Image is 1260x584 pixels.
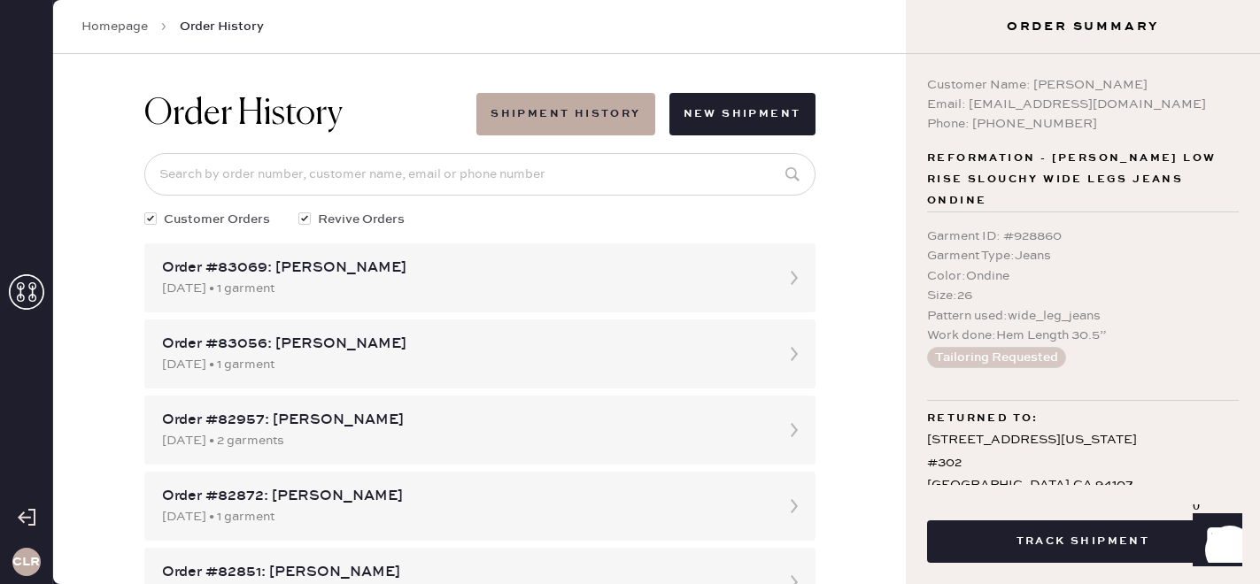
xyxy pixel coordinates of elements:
[162,486,766,507] div: Order #82872: [PERSON_NAME]
[162,334,766,355] div: Order #83056: [PERSON_NAME]
[927,429,1239,496] div: [STREET_ADDRESS][US_STATE] #302 [GEOGRAPHIC_DATA] , CA 94107
[144,153,816,196] input: Search by order number, customer name, email or phone number
[1176,504,1252,580] iframe: Front Chat
[927,326,1239,345] div: Work done : Hem Length 30.5”
[12,556,40,568] h3: CLR
[927,520,1239,563] button: Track Shipment
[164,210,270,229] span: Customer Orders
[162,410,766,431] div: Order #82957: [PERSON_NAME]
[162,562,766,583] div: Order #82851: [PERSON_NAME]
[927,266,1239,286] div: Color : Ondine
[906,18,1260,35] h3: Order Summary
[162,355,766,374] div: [DATE] • 1 garment
[927,306,1239,326] div: Pattern used : wide_leg_jeans
[180,18,264,35] span: Order History
[927,75,1239,95] div: Customer Name: [PERSON_NAME]
[927,347,1066,368] button: Tailoring Requested
[162,279,766,298] div: [DATE] • 1 garment
[927,227,1239,246] div: Garment ID : # 928860
[927,286,1239,305] div: Size : 26
[927,532,1239,549] a: Track Shipment
[927,114,1239,134] div: Phone: [PHONE_NUMBER]
[476,93,654,135] button: Shipment History
[162,507,766,526] div: [DATE] • 1 garment
[318,210,405,229] span: Revive Orders
[927,148,1239,211] span: Reformation - [PERSON_NAME] Low Rise Slouchy Wide Legs Jeans Ondine
[927,95,1239,114] div: Email: [EMAIL_ADDRESS][DOMAIN_NAME]
[927,408,1039,429] span: Returned to:
[144,93,343,135] h1: Order History
[162,431,766,450] div: [DATE] • 2 garments
[927,246,1239,265] div: Garment Type : Jeans
[162,257,766,279] div: Order #83069: [PERSON_NAME]
[669,93,816,135] button: New Shipment
[81,18,148,35] a: Homepage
